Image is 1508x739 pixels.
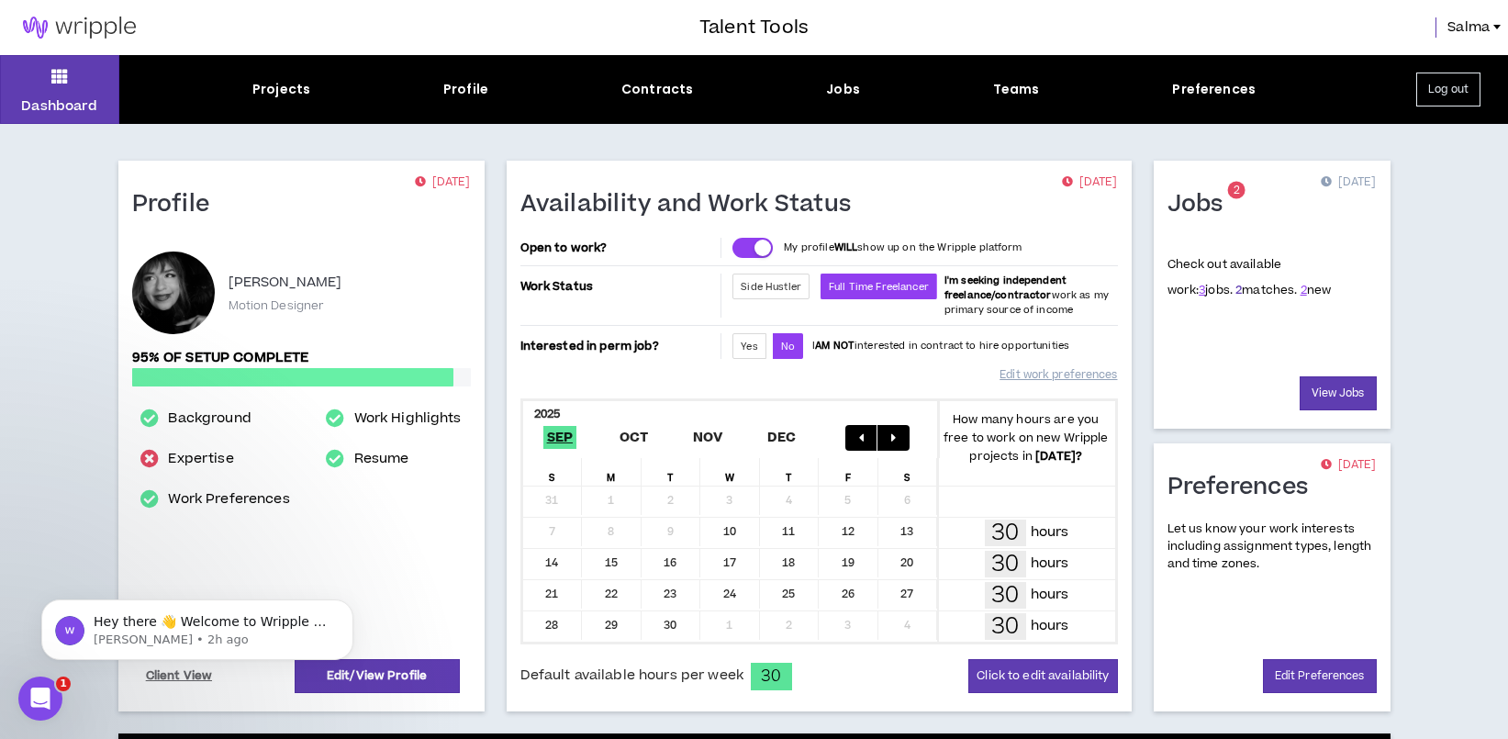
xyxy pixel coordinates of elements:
span: Salma [1447,17,1490,38]
span: 1 [56,677,71,691]
h1: Availability and Work Status [520,190,866,219]
p: How many hours are you free to work on new Wripple projects in [937,410,1115,465]
div: F [819,458,878,486]
p: [DATE] [1321,174,1376,192]
a: Work Preferences [168,488,289,510]
h1: Profile [132,190,224,219]
p: [DATE] [415,174,470,192]
b: 2025 [534,406,561,422]
div: S [878,458,938,486]
a: 2 [1301,282,1307,298]
a: Edit Preferences [1263,659,1377,693]
a: 3 [1199,282,1205,298]
a: Resume [354,448,409,470]
b: I'm seeking independent freelance/contractor [944,274,1067,302]
p: hours [1031,585,1069,605]
div: T [642,458,701,486]
a: View Jobs [1300,376,1377,410]
div: Projects [252,80,310,99]
button: Log out [1416,73,1480,106]
p: hours [1031,522,1069,543]
span: Default available hours per week [520,666,743,686]
div: Jobs [826,80,860,99]
p: hours [1031,616,1069,636]
span: matches. [1235,282,1297,298]
a: Expertise [168,448,233,470]
p: 95% of setup complete [132,348,471,368]
p: My profile show up on the Wripple platform [784,241,1022,255]
p: Open to work? [520,241,718,255]
div: Salma S. [132,252,215,334]
iframe: Intercom notifications message [14,561,381,689]
div: T [760,458,820,486]
div: Preferences [1172,80,1256,99]
span: work as my primary source of income [944,274,1109,317]
a: Background [168,408,251,430]
p: I interested in contract to hire opportunities [812,339,1069,353]
iframe: Intercom live chat [18,677,62,721]
button: Click to edit availability [968,659,1117,693]
p: Motion Designer [229,297,325,314]
span: Sep [543,426,577,449]
div: Contracts [621,80,693,99]
p: hours [1031,554,1069,574]
a: Edit work preferences [1000,359,1117,391]
h1: Jobs [1167,190,1237,219]
span: new [1301,282,1332,298]
span: Side Hustler [741,280,801,294]
p: [PERSON_NAME] [229,272,342,294]
h1: Preferences [1167,473,1323,502]
span: jobs. [1199,282,1233,298]
span: Nov [689,426,727,449]
span: No [781,340,795,353]
strong: WILL [834,241,858,254]
p: Interested in perm job? [520,333,718,359]
p: Check out available work: [1167,256,1332,298]
p: Dashboard [21,96,97,116]
div: Profile [443,80,488,99]
span: 2 [1234,183,1240,198]
div: W [700,458,760,486]
p: [DATE] [1321,456,1376,475]
sup: 2 [1228,182,1245,199]
a: 2 [1235,282,1242,298]
div: Teams [993,80,1040,99]
div: S [523,458,583,486]
div: M [582,458,642,486]
p: Let us know your work interests including assignment types, length and time zones. [1167,521,1377,574]
span: Yes [741,340,757,353]
p: Work Status [520,274,718,299]
p: [DATE] [1062,174,1117,192]
a: Work Highlights [354,408,462,430]
strong: AM NOT [815,339,855,353]
span: Dec [764,426,800,449]
b: [DATE] ? [1035,448,1082,465]
span: Oct [616,426,653,449]
h3: Talent Tools [699,14,809,41]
